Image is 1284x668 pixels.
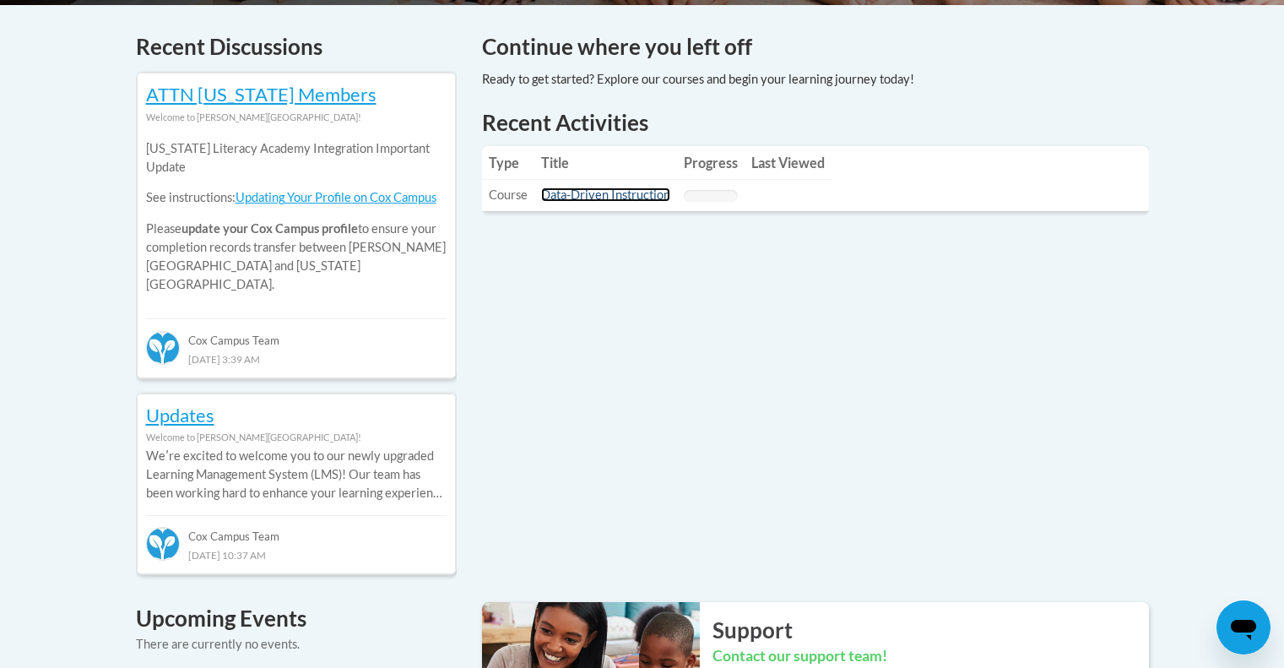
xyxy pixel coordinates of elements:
p: [US_STATE] Literacy Academy Integration Important Update [146,139,447,177]
div: Cox Campus Team [146,318,447,349]
h3: Contact our support team! [712,646,1149,667]
th: Type [482,146,534,180]
div: Welcome to [PERSON_NAME][GEOGRAPHIC_DATA]! [146,108,447,127]
h4: Recent Discussions [136,30,457,63]
span: Course [489,187,528,202]
p: See instructions: [146,188,447,207]
div: [DATE] 10:37 AM [146,546,447,564]
a: ATTN [US_STATE] Members [146,83,377,106]
div: Please to ensure your completion records transfer between [PERSON_NAME][GEOGRAPHIC_DATA] and [US_... [146,127,447,307]
th: Title [534,146,677,180]
b: update your Cox Campus profile [181,221,358,236]
div: [DATE] 3:39 AM [146,350,447,368]
a: Updates [146,404,214,426]
img: Cox Campus Team [146,331,180,365]
a: Data-Driven Instruction [541,187,670,202]
h2: Support [712,615,1149,645]
iframe: Button to launch messaging window [1216,600,1270,654]
th: Progress [677,146,745,180]
div: Cox Campus Team [146,515,447,546]
th: Last Viewed [745,146,832,180]
img: Cox Campus Team [146,527,180,561]
div: Welcome to [PERSON_NAME][GEOGRAPHIC_DATA]! [146,428,447,447]
h4: Continue where you left off [482,30,1149,63]
h1: Recent Activities [482,107,1149,138]
p: Weʹre excited to welcome you to our newly upgraded Learning Management System (LMS)! Our team has... [146,447,447,502]
span: There are currently no events. [136,637,300,651]
a: Updating Your Profile on Cox Campus [236,190,436,204]
h4: Upcoming Events [136,602,457,635]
